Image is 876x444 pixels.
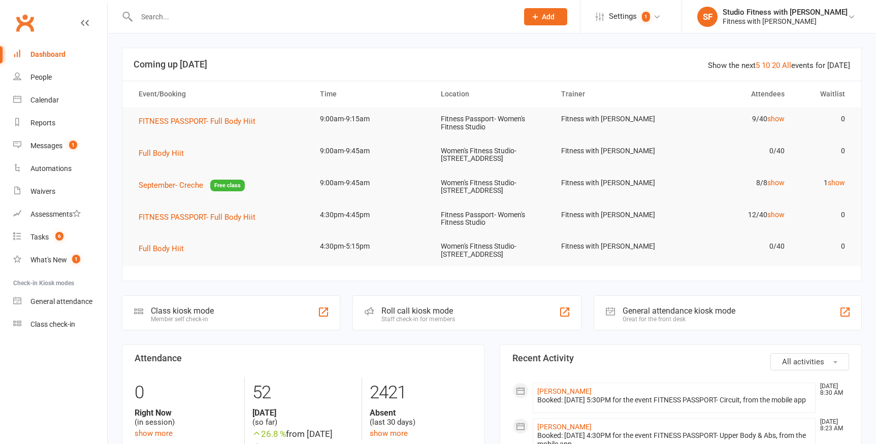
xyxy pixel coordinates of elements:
[772,61,780,70] a: 20
[794,139,854,163] td: 0
[642,12,650,22] span: 1
[311,171,432,195] td: 9:00am-9:45am
[708,59,850,72] div: Show the next events for [DATE]
[524,8,567,25] button: Add
[782,357,824,366] span: All activities
[432,107,553,139] td: Fitness Passport- Women's Fitness Studio
[13,89,107,112] a: Calendar
[151,316,214,323] div: Member self check-in
[552,203,673,227] td: Fitness with [PERSON_NAME]
[139,243,191,255] button: Full Body Hiit
[311,234,432,258] td: 4:30pm-5:15pm
[139,117,255,126] span: FITNESS PASSPORT- Full Body Hiit
[311,81,432,107] th: Time
[30,297,92,305] div: General attendance
[139,149,184,158] span: Full Body Hiit
[151,306,214,316] div: Class kiosk mode
[794,234,854,258] td: 0
[815,383,849,396] time: [DATE] 8:30 AM
[139,115,263,127] button: FITNESS PASSPORT- Full Body Hiit
[13,134,107,157] a: Messages 1
[13,249,107,271] a: What's New1
[252,408,354,418] strong: [DATE]
[767,211,785,219] a: show
[135,408,237,427] div: (in session)
[370,408,471,418] strong: Absent
[13,112,107,134] a: Reports
[609,5,637,28] span: Settings
[311,139,432,163] td: 9:00am-9:45am
[794,203,854,227] td: 0
[30,50,66,58] div: Dashboard
[432,171,553,203] td: Women's Fitness Studio- [STREET_ADDRESS]
[311,107,432,131] td: 9:00am-9:15am
[129,81,311,107] th: Event/Booking
[370,429,408,438] a: show more
[794,81,854,107] th: Waitlist
[72,255,80,263] span: 1
[135,408,237,418] strong: Right Now
[756,61,760,70] a: 5
[762,61,770,70] a: 10
[311,203,432,227] td: 4:30pm-4:45pm
[30,142,62,150] div: Messages
[794,107,854,131] td: 0
[381,316,455,323] div: Staff check-in for members
[30,233,49,241] div: Tasks
[30,96,59,104] div: Calendar
[623,316,735,323] div: Great for the front desk
[432,203,553,235] td: Fitness Passport- Women's Fitness Studio
[252,378,354,408] div: 52
[13,313,107,336] a: Class kiosk mode
[13,66,107,89] a: People
[815,419,849,432] time: [DATE] 8:23 AM
[69,141,77,149] span: 1
[552,81,673,107] th: Trainer
[537,423,592,431] a: [PERSON_NAME]
[512,353,850,363] h3: Recent Activity
[13,203,107,226] a: Assessments
[30,119,55,127] div: Reports
[673,203,794,227] td: 12/40
[134,10,511,24] input: Search...
[30,187,55,195] div: Waivers
[794,171,854,195] td: 1
[139,181,203,190] span: September- Creche
[552,171,673,195] td: Fitness with [PERSON_NAME]
[673,81,794,107] th: Attendees
[252,427,354,441] div: from [DATE]
[134,59,850,70] h3: Coming up [DATE]
[13,180,107,203] a: Waivers
[673,171,794,195] td: 8/8
[767,115,785,123] a: show
[30,73,52,81] div: People
[432,234,553,266] td: Women's Fitness Studio- [STREET_ADDRESS]
[623,306,735,316] div: General attendance kiosk mode
[432,81,553,107] th: Location
[782,61,791,70] a: All
[552,234,673,258] td: Fitness with [PERSON_NAME]
[432,139,553,171] td: Women's Fitness Studio- [STREET_ADDRESS]
[673,139,794,163] td: 0/40
[55,232,63,241] span: 6
[12,10,38,36] a: Clubworx
[30,210,81,218] div: Assessments
[139,213,255,222] span: FITNESS PASSPORT- Full Body Hiit
[13,43,107,66] a: Dashboard
[767,179,785,187] a: show
[13,157,107,180] a: Automations
[673,234,794,258] td: 0/40
[537,396,812,404] div: Booked: [DATE] 5:30PM for the event FITNESS PASSPORT- Circuit, from the mobile app
[381,306,455,316] div: Roll call kiosk mode
[13,226,107,249] a: Tasks 6
[697,7,718,27] div: SF
[828,179,845,187] a: show
[723,8,848,17] div: Studio Fitness with [PERSON_NAME]
[139,211,263,223] button: FITNESS PASSPORT- Full Body Hiit
[370,408,471,427] div: (last 30 days)
[135,378,237,408] div: 0
[673,107,794,131] td: 9/40
[552,139,673,163] td: Fitness with [PERSON_NAME]
[139,244,184,253] span: Full Body Hiit
[537,387,592,395] a: [PERSON_NAME]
